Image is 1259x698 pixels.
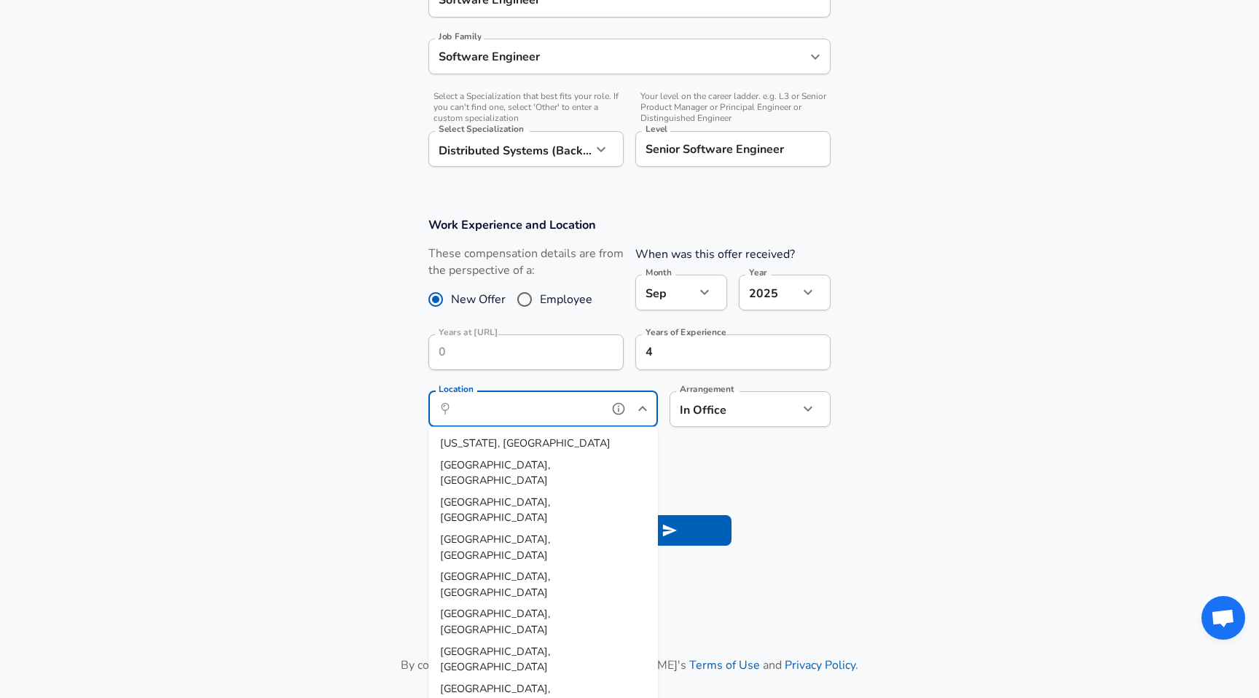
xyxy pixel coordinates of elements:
[428,334,592,370] input: 0
[642,138,824,160] input: L3
[635,246,795,262] label: When was this offer received?
[440,569,550,600] span: [GEOGRAPHIC_DATA], [GEOGRAPHIC_DATA]
[428,216,831,233] h3: Work Experience and Location
[439,328,498,337] label: Years at [URL]
[646,328,726,337] label: Years of Experience
[785,657,855,673] a: Privacy Policy
[439,385,473,393] label: Location
[689,657,760,673] a: Terms of Use
[428,131,592,167] div: Distributed Systems (Back-End)
[635,334,799,370] input: 7
[540,291,592,308] span: Employee
[440,436,611,450] span: [US_STATE], [GEOGRAPHIC_DATA]
[680,385,734,393] label: Arrangement
[1201,596,1245,640] div: Open chat
[670,391,777,427] div: In Office
[635,275,695,310] div: Sep
[646,125,667,133] label: Level
[440,532,550,562] span: [GEOGRAPHIC_DATA], [GEOGRAPHIC_DATA]
[428,91,624,124] span: Select a Specialization that best fits your role. If you can't find one, select 'Other' to enter ...
[805,47,825,67] button: Open
[440,457,550,487] span: [GEOGRAPHIC_DATA], [GEOGRAPHIC_DATA]
[451,291,506,308] span: New Offer
[435,45,802,68] input: Software Engineer
[635,91,831,124] span: Your level on the career ladder. e.g. L3 or Senior Product Manager or Principal Engineer or Disti...
[632,399,653,419] button: Close
[439,32,482,41] label: Job Family
[646,268,671,277] label: Month
[749,268,767,277] label: Year
[608,398,629,420] button: help
[739,275,799,310] div: 2025
[440,643,550,674] span: [GEOGRAPHIC_DATA], [GEOGRAPHIC_DATA]
[440,606,550,637] span: [GEOGRAPHIC_DATA], [GEOGRAPHIC_DATA]
[439,125,523,133] label: Select Specialization
[428,246,624,279] label: These compensation details are from the perspective of a:
[440,494,550,525] span: [GEOGRAPHIC_DATA], [GEOGRAPHIC_DATA]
